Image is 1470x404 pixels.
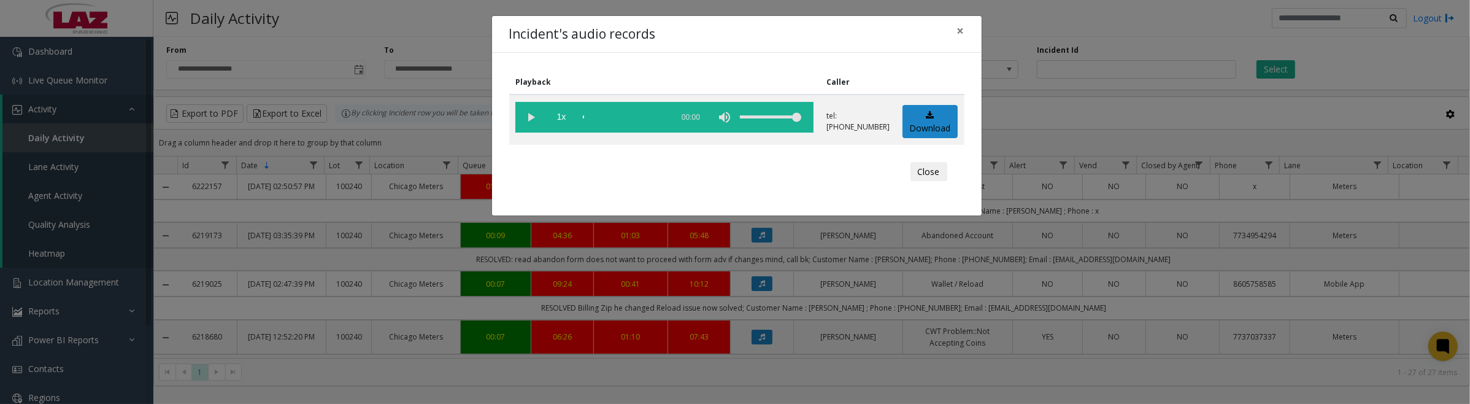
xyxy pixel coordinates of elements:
[509,70,820,95] th: Playback
[546,102,577,133] span: playback speed button
[820,70,896,95] th: Caller
[583,102,666,133] div: scrub bar
[826,111,890,133] p: tel:[PHONE_NUMBER]
[740,102,801,133] div: volume level
[957,22,964,39] span: ×
[910,162,947,182] button: Close
[949,16,973,46] button: Close
[509,25,656,44] h4: Incident's audio records
[902,105,958,139] a: Download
